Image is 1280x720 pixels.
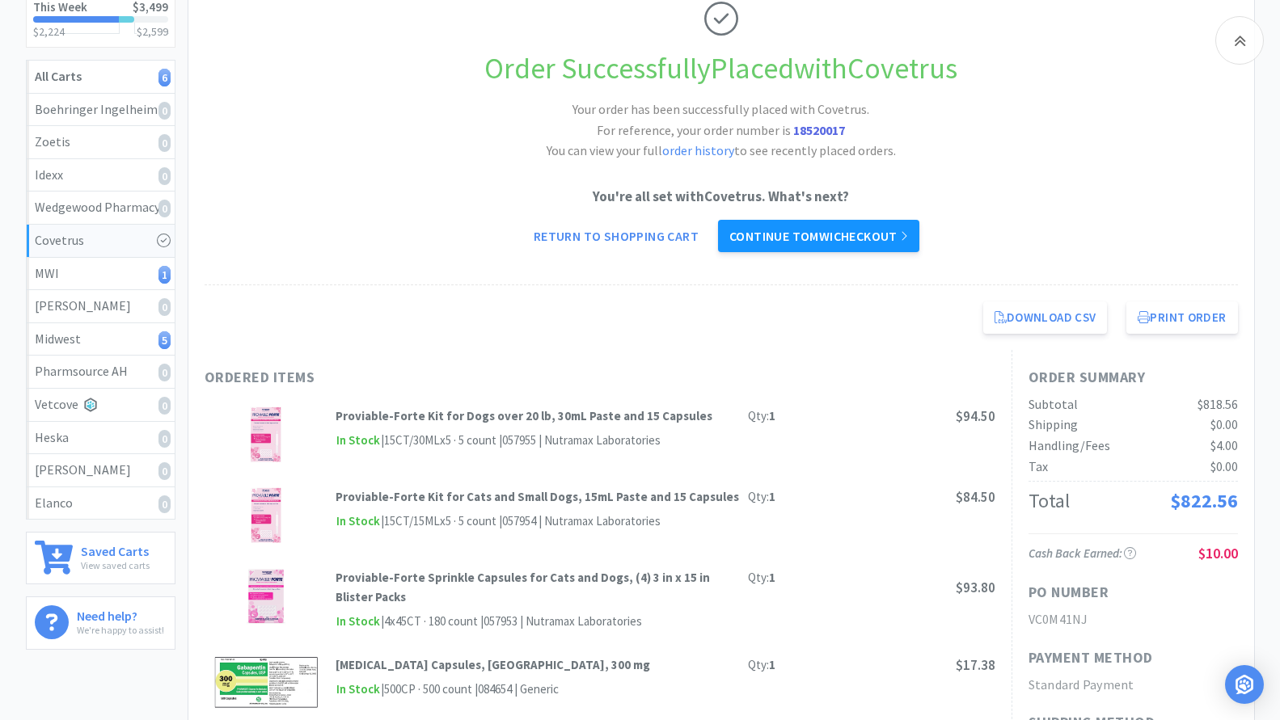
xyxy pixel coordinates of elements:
i: 0 [158,495,171,513]
h2: Standard Payment [1029,675,1238,696]
span: $94.50 [956,407,995,425]
span: In Stock [336,512,381,532]
strong: [MEDICAL_DATA] Capsules, [GEOGRAPHIC_DATA], 300 mg [336,657,650,672]
span: For reference, your order number is [597,122,845,138]
strong: All Carts [35,68,82,84]
img: dad17511b03a4a23a25f4392cf7b857d_194549.png [249,406,282,463]
a: Wedgewood Pharmacy0 [27,192,175,225]
img: db8038f8046249068e7cac703447463c_194541.png [249,487,283,544]
div: Total [1029,486,1070,516]
a: Vetcove0 [27,389,175,422]
div: [PERSON_NAME] [35,296,167,317]
h2: VC0M41NJ [1029,609,1238,630]
strong: Proviable-Forte Kit for Dogs over 20 lb, 30mL Paste and 15 Capsules [336,408,712,423]
div: Elanco [35,493,167,514]
span: $93.80 [956,579,995,596]
i: 0 [158,397,171,415]
strong: 1 [769,570,775,585]
a: Continue toMWIcheckout [718,220,919,252]
a: All Carts6 [27,61,175,94]
h1: Order Summary [1029,366,1238,389]
a: Return to Shopping Cart [522,220,710,252]
a: MWI1 [27,258,175,291]
p: View saved carts [81,558,150,573]
span: | 15CT/30MLx5 · 5 count [381,432,496,448]
a: Boehringer Ingelheim0 [27,94,175,127]
h2: Your order has been successfully placed with Covetrus. You can view your full to see recently pla... [479,99,964,162]
h1: PO Number [1029,581,1109,604]
span: In Stock [336,612,381,632]
div: Qty: [748,487,775,507]
p: We're happy to assist! [77,622,164,638]
i: 0 [158,430,171,448]
div: Qty: [748,655,775,675]
img: 5d8ad1b24965416abf37dbe9bff08630_792124.png [212,655,321,712]
img: 7ffc178b51984d37bc0f113051bd40ea_194562.png [246,568,285,625]
span: $10.00 [1198,544,1238,562]
strong: Proviable-Forte Sprinkle Capsules for Cats and Dogs, (4) 3 in x 15 in Blister Packs [336,570,710,604]
span: In Stock [336,680,381,700]
h6: Need help? [77,605,164,622]
a: Zoetis0 [27,126,175,159]
div: Vetcove [35,394,167,415]
div: | 084654 | Generic [472,680,559,699]
div: | 057954 | Nutramax Laboratories [496,512,661,531]
div: Boehringer Ingelheim [35,99,167,120]
a: Midwest5 [27,323,175,356]
h6: Saved Carts [81,541,150,558]
span: | 500CP · 500 count [381,681,472,697]
div: Zoetis [35,132,167,153]
h1: Payment Method [1029,646,1153,670]
span: In Stock [336,431,381,451]
span: $17.38 [956,656,995,674]
i: 1 [158,266,171,284]
div: | 057953 | Nutramax Laboratories [478,612,642,631]
span: | 15CT/15MLx5 · 5 count [381,513,496,528]
a: order history [662,142,734,158]
a: Pharmsource AH0 [27,356,175,389]
a: Elanco0 [27,487,175,520]
div: [PERSON_NAME] [35,460,167,481]
i: 0 [158,102,171,120]
div: Subtotal [1029,394,1078,415]
span: Cash Back Earned : [1029,545,1136,561]
strong: 18520017 [793,122,845,138]
div: Wedgewood Pharmacy [35,197,167,218]
a: [PERSON_NAME]0 [27,454,175,487]
h1: Order Successfully Placed with Covetrus [205,45,1238,92]
h3: $ [137,26,168,37]
a: [PERSON_NAME]0 [27,290,175,323]
div: MWI [35,263,167,284]
h1: Ordered Items [205,366,690,389]
i: 0 [158,167,171,185]
div: Midwest [35,329,167,350]
a: Covetrus [27,225,175,258]
button: Print Order [1126,301,1237,334]
a: Download CSV [983,301,1108,334]
span: $0.00 [1210,416,1238,432]
div: Qty: [748,568,775,587]
h2: This Week [33,1,87,13]
a: Saved CartsView saved carts [26,532,175,584]
div: Heska [35,427,167,448]
strong: 1 [769,489,775,504]
i: 0 [158,462,171,480]
div: Covetrus [35,230,167,251]
span: | 4x45CT · 180 count [381,613,478,629]
strong: 1 [769,657,775,672]
i: 0 [158,364,171,381]
a: Heska0 [27,422,175,455]
span: $84.50 [956,488,995,506]
div: Idexx [35,165,167,186]
div: Open Intercom Messenger [1225,665,1264,704]
i: 0 [158,200,171,217]
span: $822.56 [1170,488,1238,513]
div: Shipping [1029,415,1078,436]
i: 0 [158,298,171,316]
div: Qty: [748,406,775,426]
i: 6 [158,69,171,86]
p: You're all set with Covetrus . What's next? [205,186,1238,208]
span: $4.00 [1210,437,1238,453]
i: 0 [158,134,171,152]
span: $818.56 [1198,396,1238,412]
